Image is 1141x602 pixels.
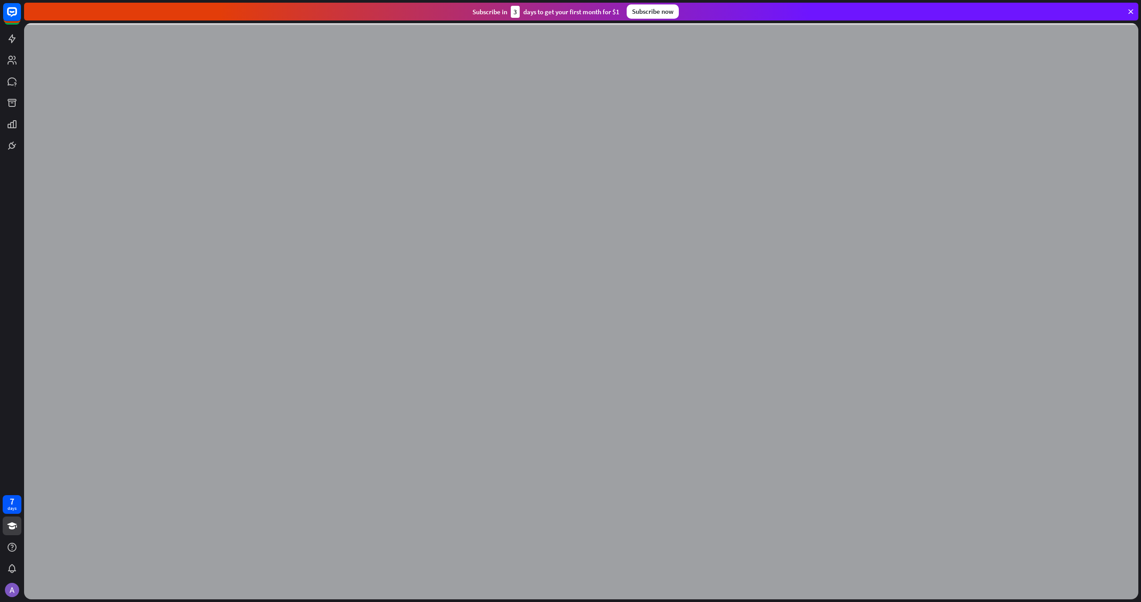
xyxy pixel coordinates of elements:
div: 7 [10,497,14,505]
div: days [8,505,16,512]
div: Subscribe in days to get your first month for $1 [472,6,620,18]
div: Subscribe now [627,4,679,19]
div: 3 [511,6,520,18]
a: 7 days [3,495,21,514]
